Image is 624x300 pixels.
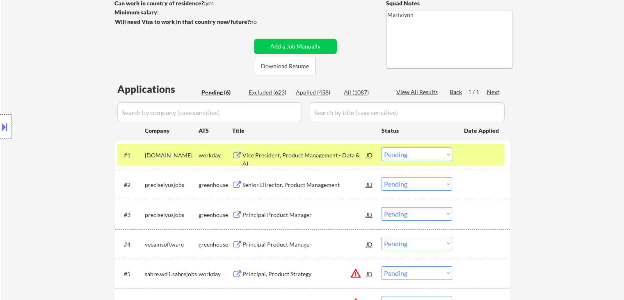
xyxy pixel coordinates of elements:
[199,151,232,159] div: workday
[117,102,302,122] input: Search by company (case sensitive)
[366,237,374,252] div: JD
[487,88,500,96] div: Next
[145,240,199,249] div: veeamsoftware
[350,268,361,279] button: warning_amber
[199,181,232,189] div: greenhouse
[310,102,505,122] input: Search by title (case sensitive)
[124,211,138,219] div: #3
[232,127,374,135] div: Title
[242,240,366,249] div: Principal Product Manager
[242,151,366,167] div: Vice President, Product Management - Data & AI
[250,18,274,26] div: no
[242,181,366,189] div: Senior Director, Product Management
[145,151,199,159] div: [DOMAIN_NAME]
[468,88,487,96] div: 1 / 1
[145,211,199,219] div: preciselyusjobs
[366,148,374,162] div: JD
[242,270,366,278] div: Principal, Product Strategy
[145,181,199,189] div: preciselyusjobs
[382,123,452,138] div: Status
[344,88,385,97] div: All (1087)
[199,127,232,135] div: ATS
[145,270,199,278] div: sabre.wd1.sabrejobs
[255,57,315,75] button: Download Resume
[124,270,138,278] div: #5
[124,240,138,249] div: #4
[199,240,232,249] div: greenhouse
[114,9,159,16] strong: Minimum salary:
[115,18,251,25] strong: Will need Visa to work in that country now/future?:
[242,211,366,219] div: Principal Product Manager
[145,127,199,135] div: Company
[366,177,374,192] div: JD
[249,88,290,97] div: Excluded (623)
[201,88,242,97] div: Pending (6)
[366,266,374,281] div: JD
[450,88,463,96] div: Back
[396,88,440,96] div: View All Results
[117,84,199,94] div: Applications
[199,270,232,278] div: workday
[254,39,337,54] button: Add a Job Manually
[464,127,500,135] div: Date Applied
[366,207,374,222] div: JD
[296,88,337,97] div: Applied (458)
[199,211,232,219] div: greenhouse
